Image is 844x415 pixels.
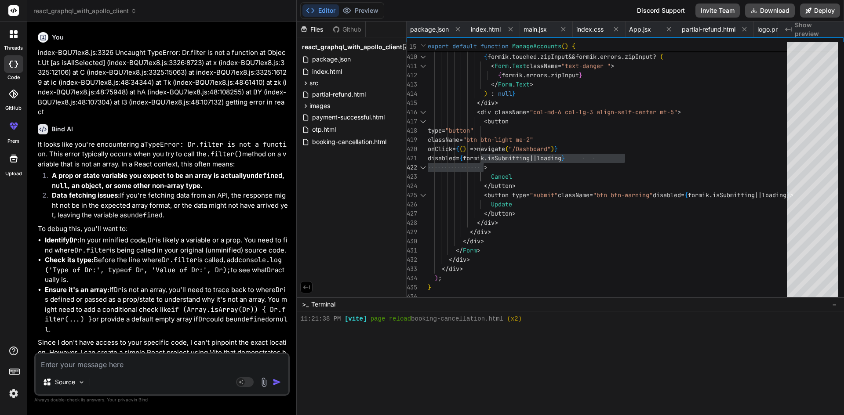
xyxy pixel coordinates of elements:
[526,71,547,79] span: errors
[484,163,487,171] span: >
[688,191,709,199] span: formik
[466,256,470,263] span: >
[491,173,512,180] span: Cancel
[509,145,551,153] span: "/Dashboard"
[407,237,416,246] div: 430
[311,66,343,77] span: index.html
[7,137,19,145] label: prem
[487,191,526,199] span: button type
[38,48,288,117] p: index-BQU7Iex8.js:3326 Uncaught TypeError: Dr.filter is not a function at Object.Ut [as isAllSele...
[311,137,387,147] span: booking-cancellation.html
[118,397,134,402] span: privacy
[407,52,416,61] div: 410
[52,191,120,199] strong: Data fetching issues:
[33,7,137,15] span: react_graphql_with_apollo_client
[681,191,684,199] span: =
[417,108,429,117] div: Click to collapse the range.
[484,219,495,227] span: div
[530,108,677,116] span: "col-md-6 col-lg-3 align-self-center mt-5"
[526,108,530,116] span: =
[487,53,509,61] span: formik
[498,90,512,97] span: null
[428,136,459,144] span: className
[407,209,416,218] div: 427
[442,265,449,273] span: </
[45,315,287,334] code: null
[491,182,512,190] span: button
[491,90,495,97] span: :
[267,266,275,274] code: Dr
[311,124,337,135] span: otp.html
[45,235,288,255] li: In your minified code, is likely a variable or a prop. You need to find where is being called in ...
[800,4,840,18] button: Deploy
[498,71,502,79] span: {
[302,43,402,51] span: react_graphql_with_apollo_client
[445,126,473,134] span: "button"
[417,61,429,71] div: Click to collapse the range.
[45,256,282,274] code: console.log('Type of Dr:', typeof Dr, 'Value of Dr:', Dr);
[407,227,416,237] div: 429
[456,145,459,153] span: {
[565,42,568,50] span: )
[477,228,487,236] span: div
[653,191,681,199] span: disabled
[832,300,837,309] span: −
[52,171,284,190] strong: A prop or state variable you expect to be an array is actually , , an object, or some other non-a...
[471,25,501,34] span: index.html
[6,386,21,401] img: settings
[477,219,484,227] span: </
[449,265,459,273] span: div
[300,315,341,323] span: 11:21:38 PM
[38,338,288,377] p: Since I don't have access to your specific code, I can't pinpoint the exact location. However, I ...
[407,172,416,181] div: 423
[480,237,484,245] span: >
[459,145,463,153] span: (
[561,62,611,70] span: "text-danger "
[523,71,526,79] span: .
[509,53,512,61] span: .
[561,42,565,50] span: (
[480,108,526,116] span: div className
[660,53,663,61] span: (
[491,200,512,208] span: Update
[632,4,690,18] div: Discord Support
[52,181,68,190] code: null
[576,25,604,34] span: index.css
[452,42,477,50] span: default
[463,237,470,245] span: </
[526,62,558,70] span: className
[537,53,540,61] span: .
[653,53,656,61] span: ?
[477,99,484,107] span: </
[487,228,491,236] span: >
[470,228,477,236] span: </
[78,379,85,386] img: Pick Models
[558,62,561,70] span: =
[297,25,329,34] div: Files
[407,246,416,255] div: 431
[526,191,530,199] span: =
[34,396,290,404] p: Always double-check its answers. Your in Bind
[505,145,509,153] span: (
[512,42,561,50] span: ManageAccounts
[309,79,318,87] span: src
[309,101,330,110] span: images
[407,71,416,80] div: 412
[7,74,20,81] label: code
[302,4,339,17] button: Editor
[463,246,477,254] span: Form
[428,283,431,291] span: }
[491,62,495,70] span: <
[593,191,653,199] span: "btn btn-warning"
[407,200,416,209] div: 426
[428,126,442,134] span: type
[407,42,416,51] span: 15
[428,42,449,50] span: export
[407,108,416,117] div: 416
[69,236,77,245] code: Dr
[463,154,484,162] span: formik
[512,90,516,97] span: }
[762,191,786,199] span: loading
[276,285,284,294] code: Dr
[38,140,287,159] code: TypeError: Dr.filter is not a function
